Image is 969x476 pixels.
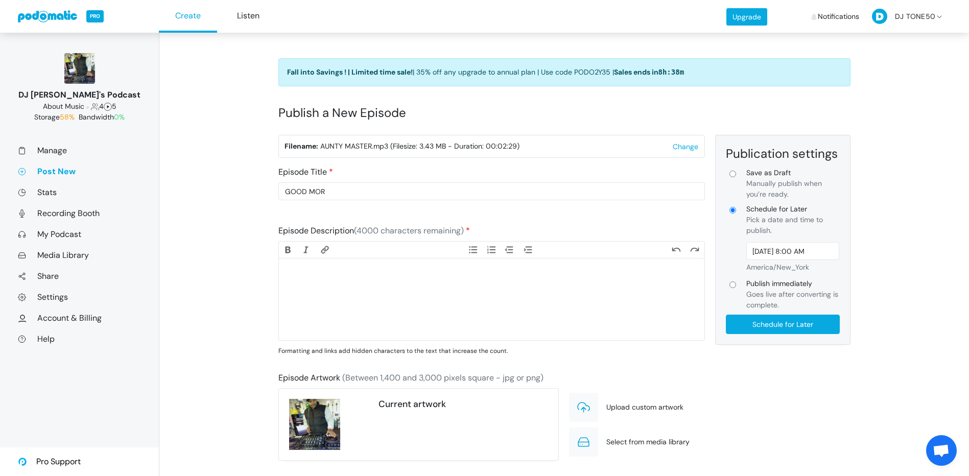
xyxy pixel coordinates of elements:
div: Upload custom artwork [569,393,704,422]
span: Episodes [104,102,112,111]
span: Bandwidth [79,112,125,122]
button: Increase Level [519,244,538,255]
div: DJ [PERSON_NAME]'s Podcast [18,89,141,101]
span: 0% [114,112,125,122]
h5: Current artwork [379,399,548,410]
span: Notifications [818,2,859,32]
a: DJ TONE50 [872,2,952,32]
button: Link [316,244,334,255]
button: Italic [297,244,316,255]
span: Publish immediately [746,278,840,289]
div: Publication settings [726,146,840,161]
a: Pro Support [18,447,81,476]
a: Recording Booth [18,208,141,219]
span: Manually publish when you’re ready. [746,179,822,199]
span: Pick a date and time to publish. [746,215,823,235]
span: Select from media library [606,437,690,447]
h1: Publish a New Episode [278,94,850,131]
label: Episode Description [278,225,470,237]
span: Followers [91,102,99,111]
strong: Fall into Savings ! | Limited time sale! [287,67,413,77]
button: Change [672,142,699,151]
div: Open chat [926,435,957,466]
span: PRO [86,10,104,22]
input: Schedule for Later [726,315,840,334]
span: About Music [43,102,84,111]
label: Episode Title [278,166,333,178]
p: Formatting and links add hidden characters to the text that increase the count. [278,346,705,355]
a: Create [159,1,217,33]
button: Numbers [482,244,501,255]
span: Upload custom artwork [606,402,683,413]
span: 8h:38m [658,68,684,76]
strong: Filename: [285,141,318,151]
a: Account & Billing [18,313,141,323]
div: 4 5 [18,101,141,112]
button: Decrease Level [501,244,519,255]
img: D-50-eb19e4981b17363a68d2c6d01214d87213df6a9336a16e31fe15d6ecb5c7dd27.png [872,9,887,24]
span: (Between 1,400 and 3,000 pixels square - jpg or png) [342,372,543,383]
span: Goes live after converting is complete. [746,290,838,310]
span: Episode Artwork [278,372,340,383]
a: Upgrade [726,8,767,26]
div: America/New_York [746,262,840,273]
a: Post New [18,166,141,177]
a: Help [18,334,141,344]
span: DJ TONE50 [895,2,935,32]
span: AUNTY MASTER.mp3 (Filesize: 3.43 MB - Duration: 00:02:29) [320,141,519,151]
span: Save as Draft [746,168,840,178]
a: Manage [18,145,141,156]
span: Schedule for Later [746,204,840,215]
a: Settings [18,292,141,302]
span: (4000 characters remaining) [354,225,464,236]
span: Storage [34,112,77,122]
button: Bullets [463,244,482,255]
a: Share [18,271,141,281]
span: Sales ends in [614,67,684,77]
button: Bold [279,244,297,255]
a: Stats [18,187,141,198]
a: Fall into Savings ! | Limited time sale!| 35% off any upgrade to annual plan | Use code PODO2Y35 ... [278,58,850,86]
img: 300x300_16618740.jpg [289,399,340,450]
img: 150x150_16618740.jpg [64,53,95,84]
div: Select from media library [569,427,704,457]
a: My Podcast [18,229,141,240]
span: 58% [60,112,75,122]
a: Media Library [18,250,141,260]
a: Listen [219,1,277,33]
button: Undo [667,244,686,255]
button: Redo [686,244,704,255]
